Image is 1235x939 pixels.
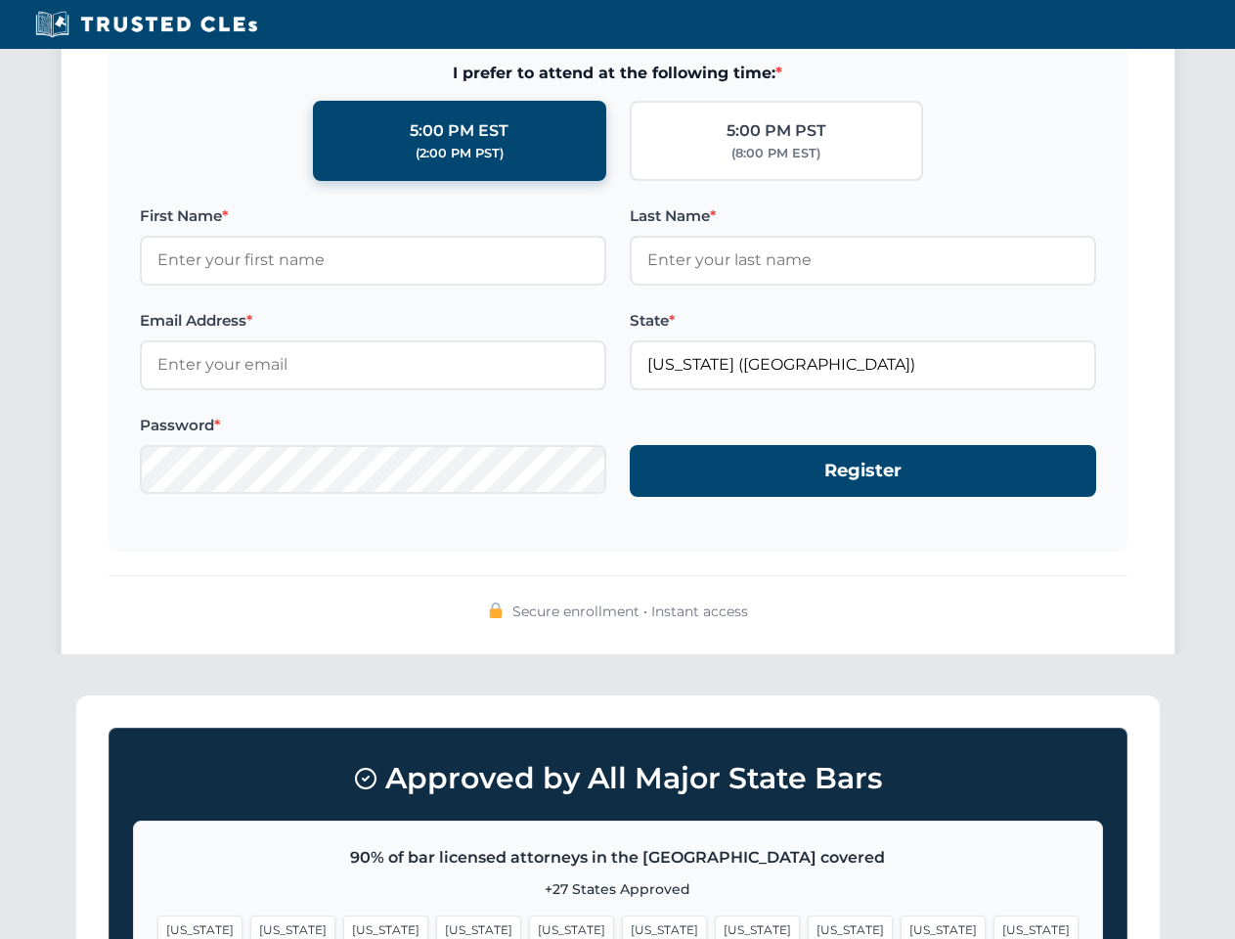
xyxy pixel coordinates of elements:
[133,752,1103,805] h3: Approved by All Major State Bars
[140,340,606,389] input: Enter your email
[140,236,606,285] input: Enter your first name
[157,878,1079,900] p: +27 States Approved
[157,845,1079,871] p: 90% of bar licensed attorneys in the [GEOGRAPHIC_DATA] covered
[727,118,826,144] div: 5:00 PM PST
[630,309,1096,333] label: State
[630,204,1096,228] label: Last Name
[140,61,1096,86] span: I prefer to attend at the following time:
[512,601,748,622] span: Secure enrollment • Instant access
[731,144,820,163] div: (8:00 PM EST)
[488,603,504,618] img: 🔒
[140,309,606,333] label: Email Address
[140,414,606,437] label: Password
[630,236,1096,285] input: Enter your last name
[410,118,508,144] div: 5:00 PM EST
[416,144,504,163] div: (2:00 PM PST)
[29,10,263,39] img: Trusted CLEs
[140,204,606,228] label: First Name
[630,445,1096,497] button: Register
[630,340,1096,389] input: Florida (FL)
